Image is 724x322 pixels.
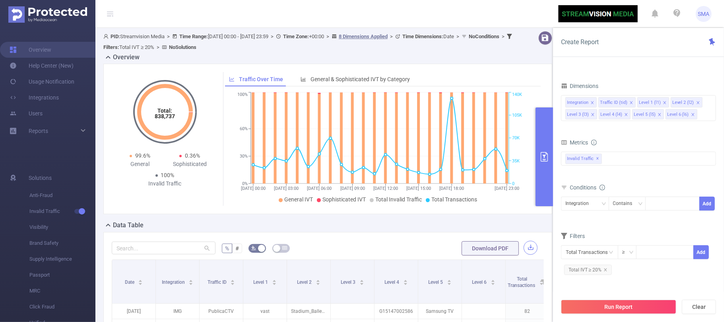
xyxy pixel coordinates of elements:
span: Filters [561,233,585,239]
i: icon: line-chart [229,76,235,82]
li: Level 6 (l6) [666,109,697,119]
b: Time Zone: [283,33,309,39]
div: Integration [565,197,594,210]
i: icon: down [638,201,643,207]
tspan: 70K [512,136,520,141]
div: Sort [230,279,235,283]
tspan: [DATE] 23:00 [495,186,519,191]
h2: Overview [113,53,140,62]
div: Level 6 (l6) [667,109,689,120]
span: 99.6% [135,152,150,159]
u: 8 Dimensions Applied [339,33,388,39]
div: Integration [567,98,588,108]
span: Metrics [561,139,588,146]
i: icon: down [629,250,634,256]
div: Sophisticated [165,160,215,168]
tspan: [DATE] 06:00 [307,186,332,191]
span: Visibility [29,219,95,235]
i: icon: close [663,101,667,105]
span: Brand Safety [29,235,95,251]
span: Sophisticated IVT [322,196,366,203]
i: Filter menu [538,260,549,303]
div: Invalid Traffic [140,180,190,188]
span: Traffic Over Time [239,76,283,82]
tspan: 35K [512,158,520,164]
i: icon: bg-colors [251,246,256,250]
a: Usage Notification [10,74,74,90]
i: icon: caret-down [138,282,143,284]
div: Level 1 (l1) [639,98,661,108]
span: Passport [29,267,95,283]
span: Integration [162,279,186,285]
tspan: 140K [512,92,522,98]
i: icon: caret-down [272,282,276,284]
i: icon: caret-down [189,282,193,284]
span: Invalid Traffic [29,203,95,219]
i: icon: close [696,101,700,105]
p: PublicaCTV [200,304,243,319]
span: Date [402,33,454,39]
span: > [154,44,162,50]
i: icon: caret-down [359,282,364,284]
span: Level 4 [384,279,400,285]
tspan: 0% [242,181,248,186]
tspan: [DATE] 15:00 [406,186,431,191]
span: 0.36% [185,152,200,159]
span: General IVT [284,196,313,203]
tspan: 0 [512,181,514,186]
div: Sort [491,279,495,283]
span: General & Sophisticated IVT by Category [311,76,410,82]
div: ≥ [622,246,631,259]
b: Time Dimensions : [402,33,443,39]
a: Help Center (New) [10,58,74,74]
span: Reports [29,128,48,134]
i: icon: caret-down [447,282,451,284]
i: icon: close [590,101,594,105]
span: Solutions [29,170,52,186]
b: PID: [111,33,120,39]
p: Stadium_Balleys_SVM_P_CTV_$7_O [287,304,330,319]
div: Sort [316,279,320,283]
p: IMG [156,304,199,319]
li: Level 1 (l1) [637,97,669,107]
tspan: 60% [240,127,248,132]
a: Overview [10,42,51,58]
span: Dimensions [561,83,598,89]
span: Invalid Traffic [565,154,602,164]
span: Total IVT ≥ 20% [103,44,154,50]
tspan: [DATE] 09:00 [340,186,365,191]
span: Total Transactions [508,276,536,288]
i: icon: caret-up [189,279,193,281]
p: 82 [506,304,549,319]
i: icon: close [624,113,628,117]
i: icon: user [103,34,111,39]
span: # [235,245,239,252]
h2: Data Table [113,221,144,230]
i: icon: caret-up [491,279,495,281]
i: icon: caret-down [231,282,235,284]
i: icon: close [658,113,662,117]
tspan: [DATE] 12:00 [373,186,398,191]
div: Level 5 (l5) [634,109,656,120]
span: Total Transactions [431,196,477,203]
button: Add [699,197,715,211]
li: Level 4 (l4) [599,109,631,119]
span: Level 3 [341,279,357,285]
i: icon: table [282,246,287,250]
p: [DATE] [112,304,155,319]
span: Anti-Fraud [29,187,95,203]
button: Add [693,245,709,259]
span: Streamvision Media [DATE] 00:00 - [DATE] 23:59 +00:00 [103,33,514,50]
i: icon: info-circle [591,140,597,145]
span: > [165,33,172,39]
li: Level 3 (l3) [565,109,597,119]
span: > [454,33,462,39]
span: Click Fraud [29,299,95,315]
tspan: [DATE] 00:00 [241,186,266,191]
li: Level 5 (l5) [632,109,664,119]
span: Level 5 [428,279,444,285]
div: Sort [403,279,408,283]
tspan: 30% [240,154,248,159]
a: Reports [29,123,48,139]
p: vast [243,304,287,319]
